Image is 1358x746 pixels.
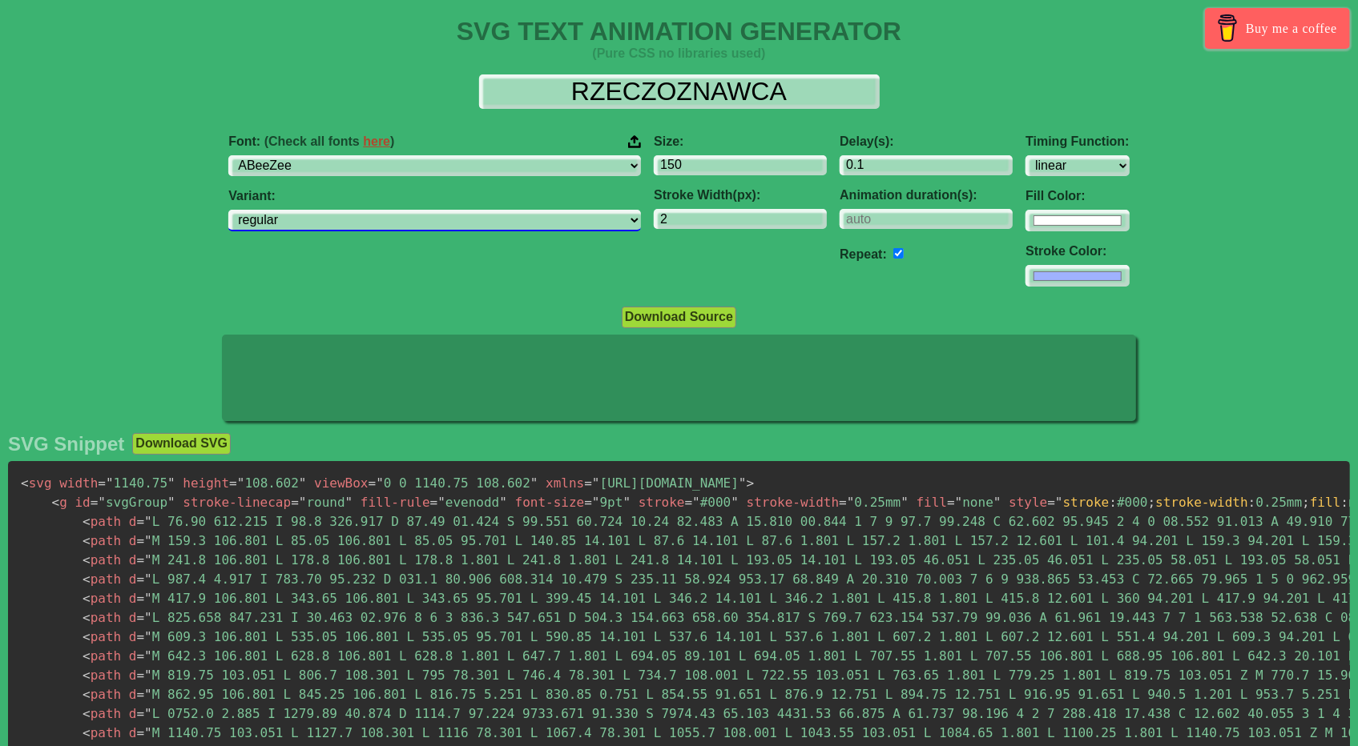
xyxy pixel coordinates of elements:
h2: SVG Snippet [8,433,124,455]
span: d [129,629,137,644]
span: " [299,475,307,491]
span: 0 0 1140.75 108.602 [369,475,538,491]
span: (Check all fonts ) [264,134,395,148]
span: < [83,552,91,568]
span: = [369,475,377,491]
input: 0.1s [840,155,1013,175]
span: " [993,495,1001,510]
span: " [592,495,600,510]
span: < [83,706,91,721]
span: path [83,668,121,683]
span: " [623,495,631,510]
span: < [83,725,91,740]
span: g [52,495,67,510]
span: " [901,495,909,510]
span: fill [917,495,948,510]
span: viewBox [314,475,368,491]
span: d [129,610,137,625]
span: " [592,475,600,491]
button: Download SVG [132,433,231,454]
span: " [144,533,152,548]
span: " [376,475,384,491]
span: d [129,725,137,740]
label: Delay(s): [840,134,1013,149]
label: Repeat: [840,247,887,261]
span: = [137,591,145,606]
span: < [83,591,91,606]
span: = [584,475,592,491]
span: < [83,514,91,529]
span: < [83,668,91,683]
span: d [129,552,137,568]
span: ; [1148,495,1156,510]
span: = [91,495,99,510]
span: " [167,495,175,510]
span: path [83,725,121,740]
span: ; [1302,495,1310,510]
span: " [98,495,106,510]
span: = [137,572,145,587]
span: " [739,475,747,491]
span: < [21,475,29,491]
span: 0.25mm [839,495,909,510]
span: fill [1310,495,1341,510]
span: < [52,495,60,510]
span: id [75,495,90,510]
span: : [1110,495,1118,510]
span: path [83,648,121,664]
span: " [144,668,152,683]
span: = [137,725,145,740]
span: 108.602 [229,475,306,491]
span: = [137,610,145,625]
span: round [291,495,353,510]
span: : [1341,495,1349,510]
span: path [83,514,121,529]
span: " [167,475,175,491]
span: = [137,687,145,702]
span: path [83,572,121,587]
span: < [83,629,91,644]
span: " [144,648,152,664]
span: " [144,610,152,625]
span: width [59,475,98,491]
input: Input Text Here [479,74,880,109]
span: #000 [685,495,739,510]
span: d [129,687,137,702]
label: Size: [654,134,827,149]
span: " [144,629,152,644]
span: > [747,475,755,491]
a: Buy me a coffee [1205,8,1350,49]
span: " [299,495,307,510]
span: svgGroup [91,495,175,510]
span: d [129,591,137,606]
span: d [129,668,137,683]
input: auto [840,209,1013,229]
span: " [692,495,700,510]
span: stroke-width [1155,495,1248,510]
span: d [129,706,137,721]
span: " [530,475,538,491]
span: xmlns [546,475,584,491]
span: " [144,591,152,606]
span: = [947,495,955,510]
span: " [106,475,114,491]
span: height [183,475,229,491]
span: " [144,514,152,529]
label: Fill Color: [1026,189,1129,203]
label: Stroke Width(px): [654,188,827,203]
span: " [144,572,152,587]
span: " [144,725,152,740]
span: path [83,533,121,548]
span: 1140.75 [98,475,175,491]
span: " [955,495,963,510]
span: = [137,668,145,683]
label: Animation duration(s): [840,188,1013,203]
span: stroke [639,495,685,510]
span: = [98,475,106,491]
span: = [685,495,693,510]
span: < [83,572,91,587]
span: d [129,533,137,548]
span: fill-rule [361,495,430,510]
span: < [83,648,91,664]
label: Stroke Color: [1026,244,1129,259]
